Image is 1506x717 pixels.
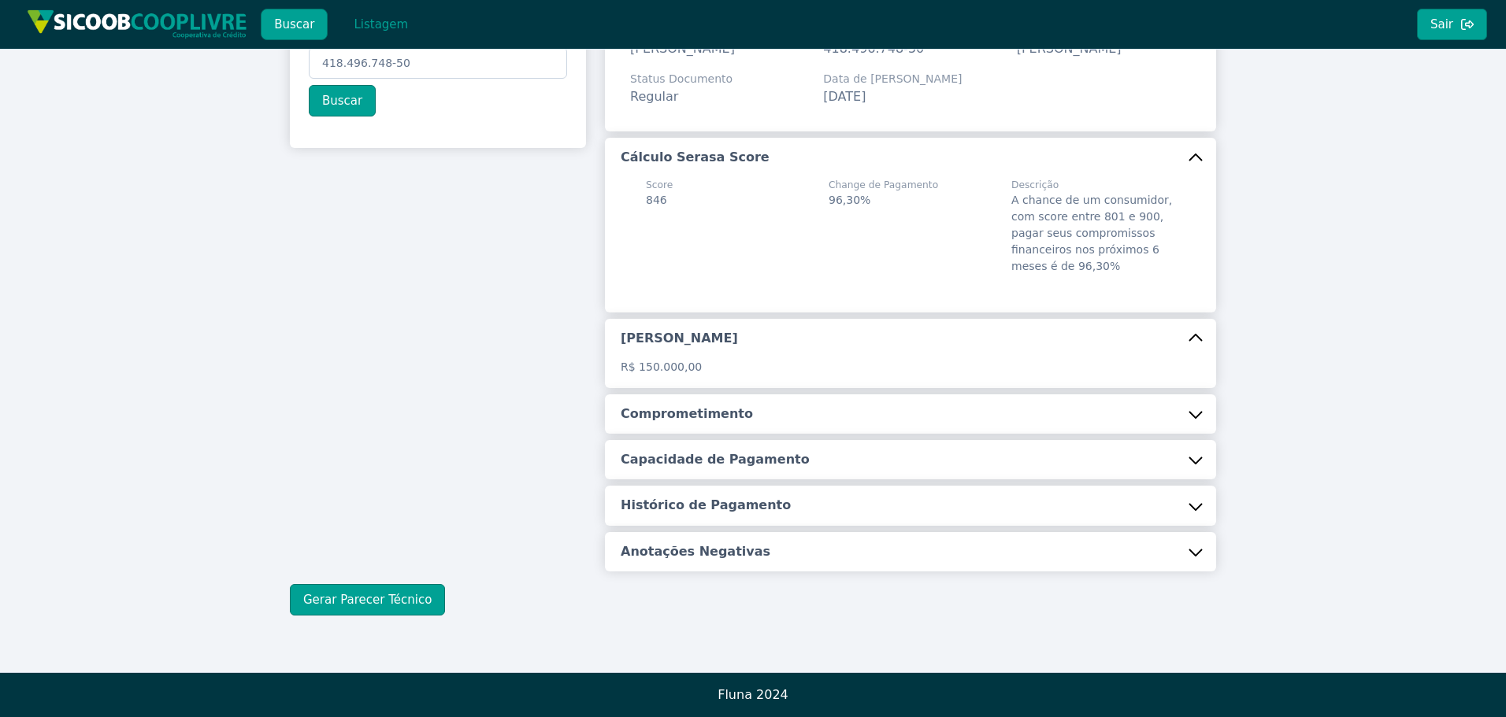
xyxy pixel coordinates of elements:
[1011,194,1172,272] span: A chance de um consumidor, com score entre 801 e 900, pagar seus compromissos financeiros nos pró...
[823,89,866,104] span: [DATE]
[829,194,870,206] span: 96,30%
[621,360,702,373] span: R$ 150.000,00
[621,149,770,166] h5: Cálculo Serasa Score
[646,194,667,206] span: 846
[829,178,938,192] span: Change de Pagamento
[340,9,421,40] button: Listagem
[1011,178,1175,192] span: Descrição
[27,9,247,39] img: img/sicoob_cooplivre.png
[621,497,791,514] h5: Histórico de Pagamento
[621,543,770,560] h5: Anotações Negativas
[630,89,678,104] span: Regular
[261,9,328,40] button: Buscar
[309,47,567,79] input: Chave (CPF/CNPJ)
[605,319,1216,358] button: [PERSON_NAME]
[605,138,1216,177] button: Cálculo Serasa Score
[630,71,733,87] span: Status Documento
[718,687,788,702] span: Fluna 2024
[605,440,1216,479] button: Capacidade de Pagamento
[646,178,673,192] span: Score
[823,71,962,87] span: Data de [PERSON_NAME]
[290,584,445,615] button: Gerar Parecer Técnico
[621,451,810,468] h5: Capacidade de Pagamento
[605,394,1216,434] button: Comprometimento
[621,405,753,423] h5: Comprometimento
[621,330,738,347] h5: [PERSON_NAME]
[309,85,376,116] button: Buscar
[605,486,1216,525] button: Histórico de Pagamento
[1417,9,1487,40] button: Sair
[605,532,1216,571] button: Anotações Negativas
